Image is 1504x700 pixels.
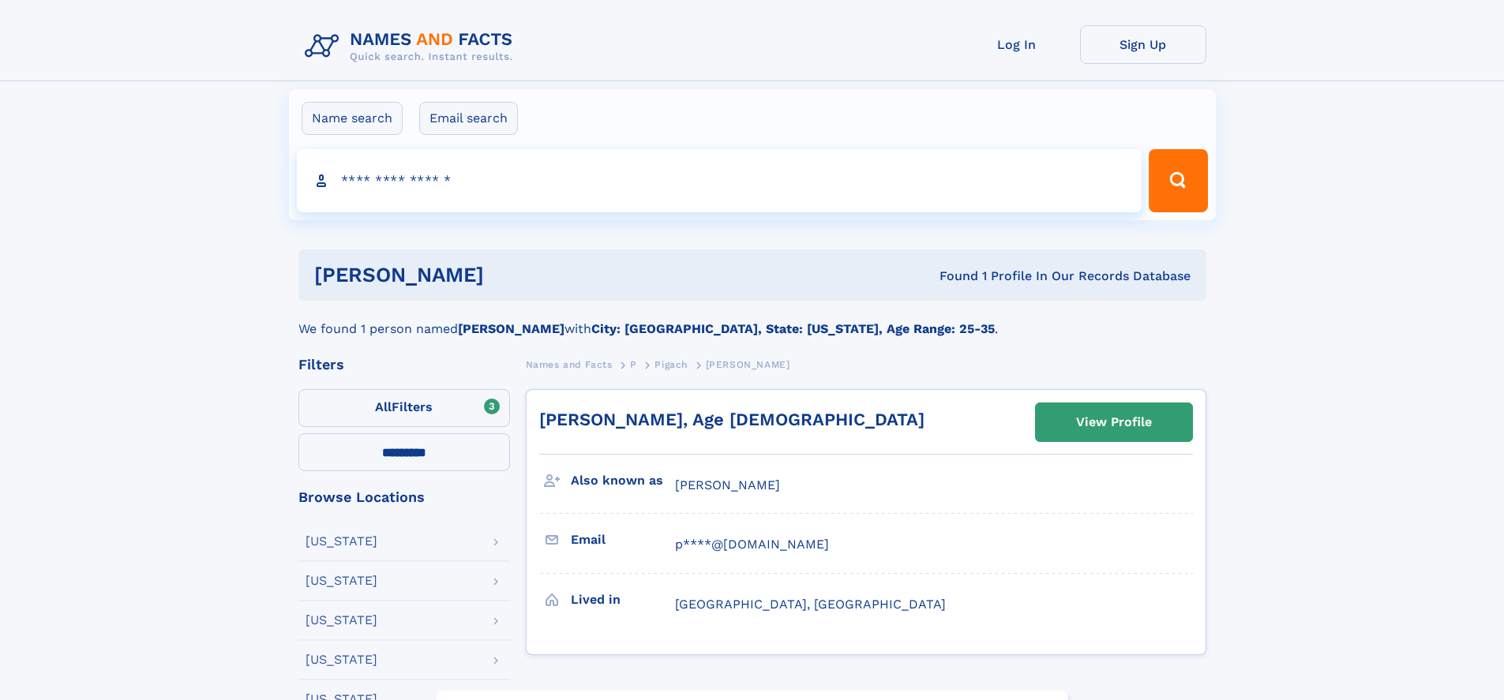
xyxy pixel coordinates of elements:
a: Log In [954,25,1080,64]
span: P [630,359,637,370]
div: Found 1 Profile In Our Records Database [711,268,1191,285]
div: We found 1 person named with . [298,301,1206,339]
a: Pigach [654,354,688,374]
div: [US_STATE] [306,575,377,587]
span: [PERSON_NAME] [675,477,780,492]
b: City: [GEOGRAPHIC_DATA], State: [US_STATE], Age Range: 25-35 [591,321,995,336]
a: P [630,354,637,374]
div: [US_STATE] [306,653,377,666]
div: View Profile [1076,404,1152,440]
span: [PERSON_NAME] [706,359,790,370]
span: All [375,399,392,414]
span: [GEOGRAPHIC_DATA], [GEOGRAPHIC_DATA] [675,597,946,612]
img: Logo Names and Facts [298,25,526,68]
h1: [PERSON_NAME] [314,265,712,285]
h3: Lived in [571,586,675,613]
div: [US_STATE] [306,614,377,627]
span: Pigach [654,359,688,370]
b: [PERSON_NAME] [458,321,564,336]
div: Filters [298,357,510,372]
div: Browse Locations [298,490,510,504]
label: Name search [302,102,403,135]
h3: Email [571,526,675,553]
label: Filters [298,389,510,427]
a: Sign Up [1080,25,1206,64]
div: [US_STATE] [306,535,377,548]
a: View Profile [1036,403,1192,441]
a: Names and Facts [526,354,613,374]
button: Search Button [1149,149,1207,212]
h3: Also known as [571,467,675,494]
a: [PERSON_NAME], Age [DEMOGRAPHIC_DATA] [539,410,925,429]
input: search input [297,149,1142,212]
label: Email search [419,102,518,135]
